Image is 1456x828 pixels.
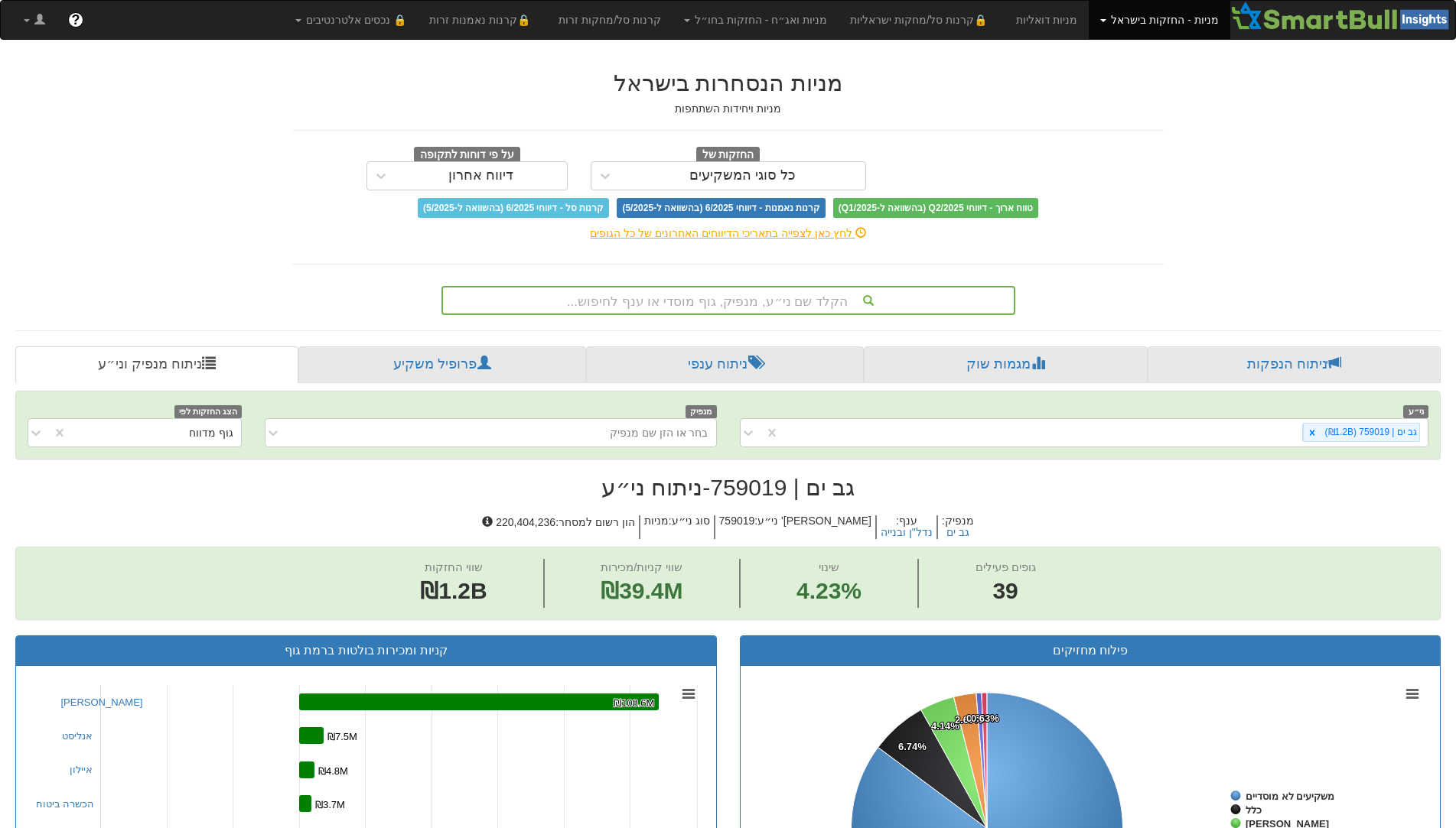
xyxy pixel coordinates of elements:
tspan: ₪108.6M [614,697,654,709]
a: איילון [70,764,93,775]
a: מניות ואג״ח - החזקות בחו״ל [673,1,839,39]
a: ניתוח ענפי [586,346,864,383]
span: מנפיק [686,405,717,418]
div: כל סוגי המשקיעים [689,168,796,183]
button: גב ים [946,527,969,538]
div: הקלד שם ני״ע, מנפיק, גוף מוסדי או ענף לחיפוש... [443,287,1014,313]
span: ₪1.2B [420,578,487,603]
a: [PERSON_NAME] [61,696,143,708]
h5: ענף : [875,515,936,539]
tspan: 6.74% [898,741,927,752]
tspan: 2.67% [955,714,983,726]
a: מניות דואליות [1005,1,1090,39]
div: בחר או הזן שם מנפיק [610,425,708,440]
a: אנליסט [62,730,93,742]
tspan: משקיעים לא מוסדיים [1246,791,1334,802]
span: ני״ע [1403,405,1428,418]
button: נדל"ן ובנייה [881,527,933,538]
span: 39 [976,575,1036,608]
span: קרנות נאמנות - דיווחי 6/2025 (בהשוואה ל-5/2025) [617,198,825,218]
a: פרופיל משקיע [298,346,586,383]
tspan: ₪7.5M [327,731,357,742]
a: הכשרה ביטוח [36,798,95,810]
div: דיווח אחרון [448,168,513,183]
tspan: 0.63% [971,713,999,724]
img: Smartbull [1230,1,1455,31]
a: מגמות שוק [864,346,1148,383]
a: 🔒קרנות סל/מחקות ישראליות [839,1,1004,39]
h2: גב ים | 759019 - ניתוח ני״ע [15,475,1441,500]
a: ניתוח מנפיק וני״ע [15,346,298,383]
tspan: ₪3.7M [315,799,345,810]
h5: מניות ויחידות השתתפות [292,103,1164,115]
span: שווי החזקות [425,560,483,573]
a: 🔒 נכסים אלטרנטיבים [284,1,418,39]
span: על פי דוחות לתקופה [414,147,520,164]
tspan: 0.63% [966,713,995,724]
tspan: 4.14% [931,720,959,732]
h5: מנפיק : [936,515,978,539]
div: גב ים | 759019 (₪1.2B) [1321,424,1419,441]
span: ? [71,12,80,28]
a: 🔒קרנות נאמנות זרות [418,1,548,39]
span: שווי קניות/מכירות [601,560,682,573]
span: הצג החזקות לפי [174,405,242,418]
div: לחץ כאן לצפייה בתאריכי הדיווחים האחרונים של כל הגופים [281,226,1176,241]
a: קרנות סל/מחקות זרות [547,1,673,39]
span: טווח ארוך - דיווחי Q2/2025 (בהשוואה ל-Q1/2025) [833,198,1038,218]
h3: קניות ומכירות בולטות ברמת גוף [28,644,705,658]
span: החזקות של [696,147,761,164]
h5: סוג ני״ע : מניות [639,515,714,539]
span: שינוי [819,560,839,573]
h3: פילוח מחזיקים [752,644,1429,658]
a: ניתוח הנפקות [1148,346,1441,383]
h2: מניות הנסחרות בישראל [292,70,1164,96]
tspan: ₪4.8M [318,765,348,777]
a: מניות - החזקות בישראל [1089,1,1230,39]
div: גוף מדווח [189,425,233,440]
span: גופים פעילים [976,560,1036,573]
span: 4.23% [796,575,862,608]
h5: [PERSON_NAME]' ני״ע : 759019 [714,515,875,539]
a: ? [57,1,95,39]
h5: הון רשום למסחר : 220,404,236 [478,515,638,539]
span: קרנות סל - דיווחי 6/2025 (בהשוואה ל-5/2025) [418,198,609,218]
tspan: כלל [1246,804,1262,816]
span: ₪39.4M [601,578,682,603]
